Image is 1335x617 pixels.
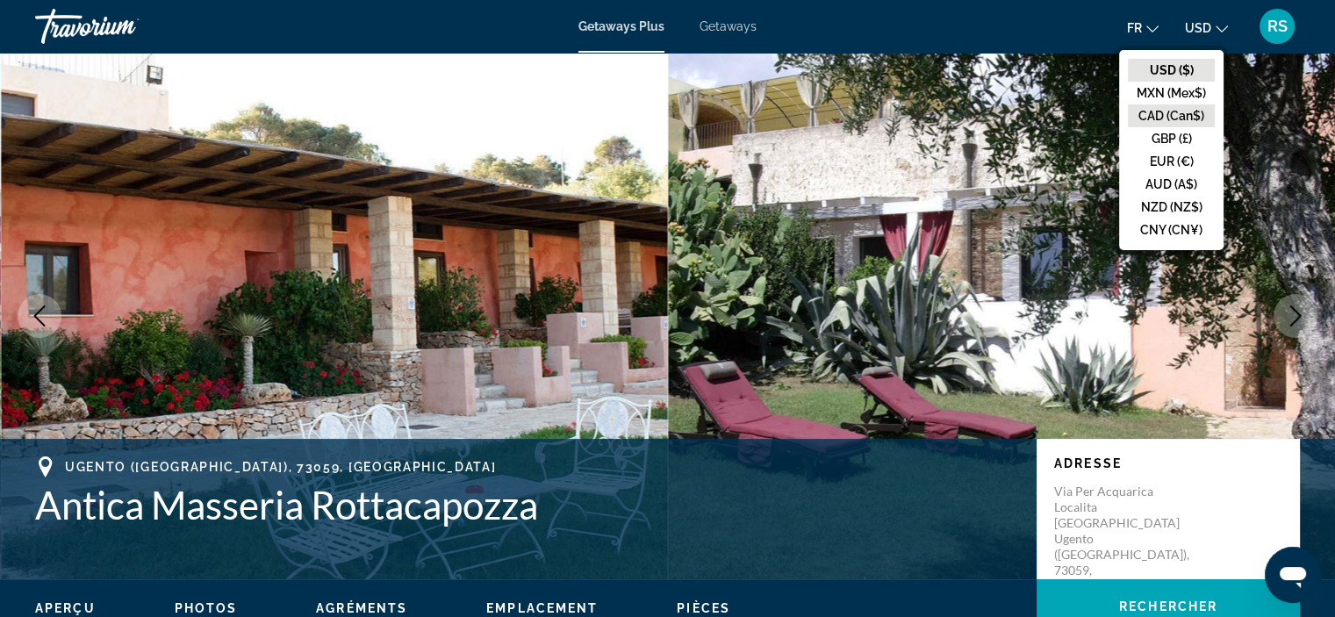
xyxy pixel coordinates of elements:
span: Pièces [677,601,730,615]
span: RS [1267,18,1288,35]
button: Photos [175,600,238,616]
a: Getaways Plus [578,19,664,33]
button: CAD (Can$) [1128,104,1215,127]
h1: Antica Masseria Rottacapozza [35,482,1019,527]
button: Emplacement [486,600,598,616]
button: Pièces [677,600,730,616]
button: CNY (CN¥) [1128,219,1215,241]
a: Getaways [700,19,757,33]
button: Next image [1274,294,1317,338]
iframe: Bouton de lancement de la fenêtre de messagerie [1265,547,1321,603]
button: Aperçu [35,600,96,616]
button: Previous image [18,294,61,338]
span: Rechercher [1119,599,1217,613]
button: NZD (NZ$) [1128,196,1215,219]
span: Photos [175,601,238,615]
span: Ugento ([GEOGRAPHIC_DATA]), 73059, [GEOGRAPHIC_DATA] [65,460,496,474]
p: Adresse [1054,456,1282,470]
span: fr [1127,21,1142,35]
span: Aperçu [35,601,96,615]
button: USD ($) [1128,59,1215,82]
button: User Menu [1254,8,1300,45]
button: EUR (€) [1128,150,1215,173]
button: Agréments [316,600,407,616]
p: Via Per Acquarica Localita [GEOGRAPHIC_DATA] Ugento ([GEOGRAPHIC_DATA]), 73059, [GEOGRAPHIC_DATA] [1054,484,1195,594]
button: AUD (A$) [1128,173,1215,196]
button: Change language [1127,15,1159,40]
span: USD [1185,21,1211,35]
a: Travorium [35,4,211,49]
button: GBP (£) [1128,127,1215,150]
span: Emplacement [486,601,598,615]
button: MXN (Mex$) [1128,82,1215,104]
button: Change currency [1185,15,1228,40]
span: Agréments [316,601,407,615]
